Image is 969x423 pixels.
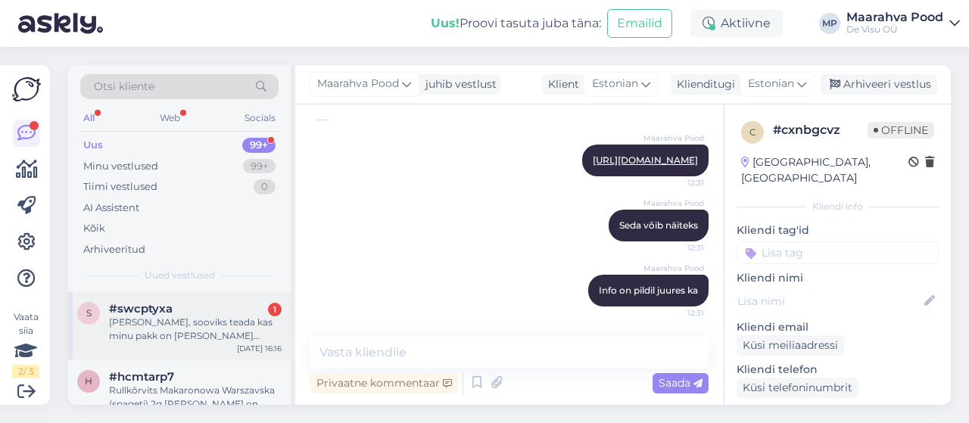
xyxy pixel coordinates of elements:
[83,221,105,236] div: Kõik
[846,11,943,23] div: Maarahva Pood
[83,201,139,216] div: AI Assistent
[243,159,276,174] div: 99+
[254,179,276,194] div: 0
[643,132,704,144] span: Maarahva Pood
[83,159,158,174] div: Minu vestlused
[737,222,939,238] p: Kliendi tag'id
[12,310,39,378] div: Vaata siia
[241,108,279,128] div: Socials
[647,177,704,188] span: 12:31
[607,9,672,38] button: Emailid
[593,154,698,166] a: [URL][DOMAIN_NAME]
[83,138,103,153] div: Uus
[86,307,92,319] span: s
[819,13,840,34] div: MP
[310,373,458,393] div: Privaatne kommentaar
[431,14,601,33] div: Proovi tasuta juba täna:
[737,200,939,213] div: Kliendi info
[741,154,908,186] div: [GEOGRAPHIC_DATA], [GEOGRAPHIC_DATA]
[647,242,704,253] span: 12:31
[773,121,868,139] div: # cxnbgcvz
[109,384,282,411] div: Rullkõrvits Makaronowa Warszavska (spageti) 2g [PERSON_NAME] on ümargune ostsin telilt pikt on pa...
[145,269,215,282] span: Uued vestlused
[592,76,638,92] span: Estonian
[659,376,703,390] span: Saada
[83,179,157,194] div: Tiimi vestlused
[419,76,497,92] div: juhib vestlust
[671,76,735,92] div: Klienditugi
[643,263,704,274] span: Maarahva Pood
[737,241,939,264] input: Lisa tag
[647,307,704,319] span: 12:31
[157,108,183,128] div: Web
[109,302,173,316] span: #swcptyxa
[237,343,282,354] div: [DATE] 16:16
[12,77,41,101] img: Askly Logo
[268,303,282,316] div: 1
[690,10,783,37] div: Aktiivne
[12,365,39,378] div: 2 / 3
[431,16,460,30] b: Uus!
[846,23,943,36] div: De Visu OÜ
[821,74,937,95] div: Arhiveeri vestlus
[109,316,282,343] div: [PERSON_NAME], sooviks teada kas minu pakk on [PERSON_NAME] omnivale üle antud? Tellimus # 477641
[737,404,939,420] p: Klienditeekond
[737,270,939,286] p: Kliendi nimi
[242,138,276,153] div: 99+
[737,293,921,309] input: Lisa nimi
[737,319,939,335] p: Kliendi email
[109,370,174,384] span: #hcmtarp7
[317,76,399,92] span: Maarahva Pood
[868,122,934,138] span: Offline
[643,198,704,209] span: Maarahva Pood
[599,285,698,296] span: Info on pildil juures ka
[737,362,939,378] p: Kliendi telefon
[619,219,698,231] span: Seda võib näiteks
[846,11,960,36] a: Maarahva PoodDe Visu OÜ
[94,79,154,95] span: Otsi kliente
[748,76,794,92] span: Estonian
[83,242,145,257] div: Arhiveeritud
[737,378,858,398] div: Küsi telefoninumbrit
[749,126,756,138] span: c
[80,108,98,128] div: All
[542,76,579,92] div: Klient
[737,335,844,356] div: Küsi meiliaadressi
[85,375,92,387] span: h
